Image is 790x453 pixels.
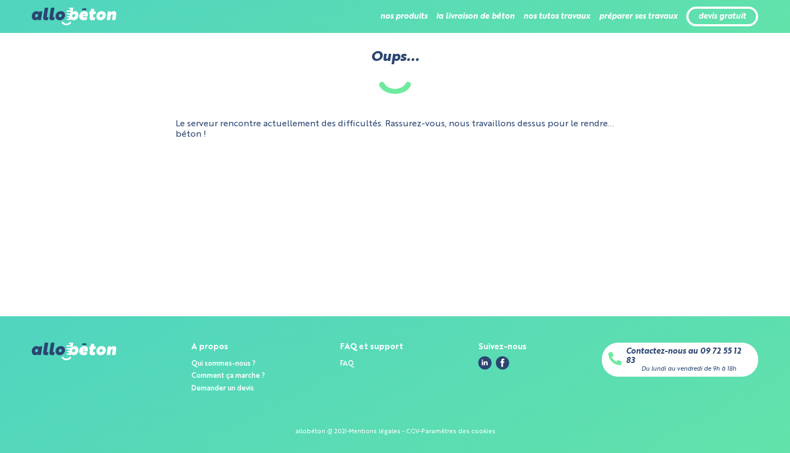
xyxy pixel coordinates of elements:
[641,366,736,373] div: Du lundi au vendredi de 9h à 18h
[347,428,349,435] div: -
[32,343,116,360] img: allobéton
[191,385,254,392] a: Demander un devis
[523,3,590,30] li: nos tutos travaux
[626,347,752,365] a: Contactez-nous au 09 72 55 12 83
[191,360,256,367] a: Qui sommes-nous ?
[191,343,265,352] div: A propos
[419,428,421,435] div: -
[406,428,419,435] a: CGV
[402,428,404,435] span: -
[698,12,746,21] a: devis gratuit
[32,8,116,25] img: allobéton
[421,428,495,435] a: Paramètres des cookies
[692,410,778,441] iframe: Help widget launcher
[191,372,265,379] a: Comment ça marche ?
[176,119,614,139] p: Le serveur rencontre actuellement des difficultés. Rassurez-vous, nous travaillons dessus pour le...
[349,428,400,435] a: Mentions légales
[380,3,427,30] li: nos produits
[599,3,678,30] li: préparer ses travaux
[295,428,347,435] div: allobéton @ 2021
[340,360,354,367] a: FAQ
[340,343,403,352] div: FAQ et support
[478,343,527,352] div: Suivez-nous
[436,3,515,30] li: la livraison de béton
